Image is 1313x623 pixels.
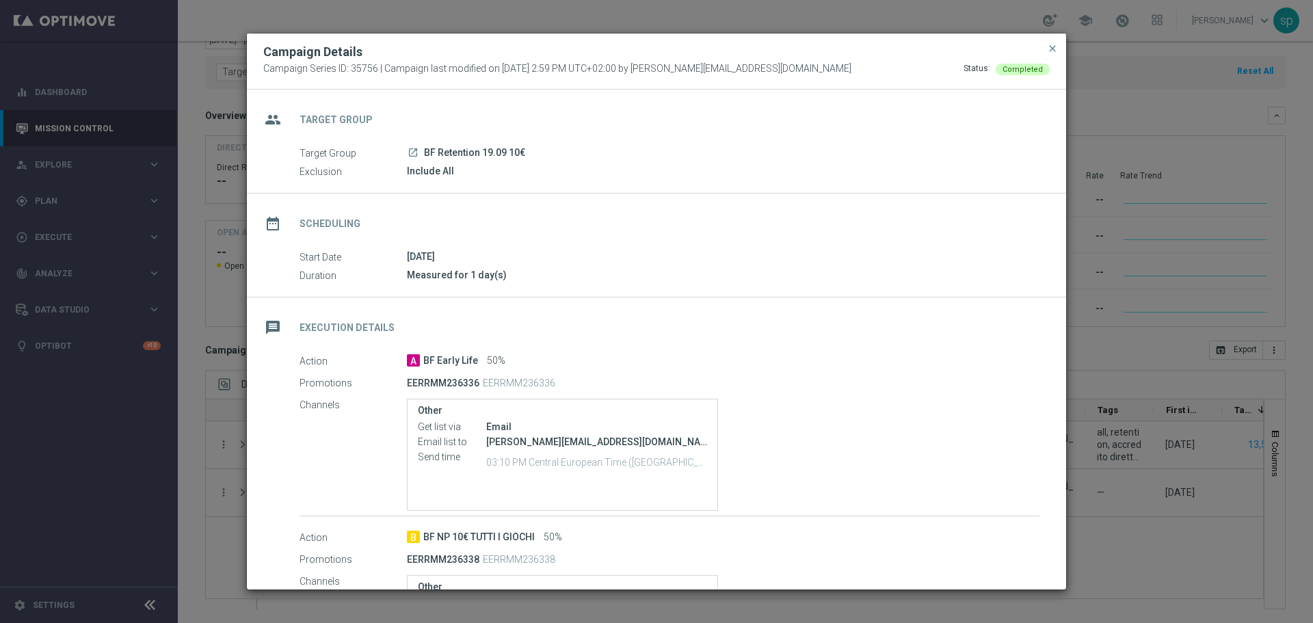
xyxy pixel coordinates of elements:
[407,268,1039,282] div: Measured for 1 day(s)
[418,451,486,464] label: Send time
[300,251,407,263] label: Start Date
[300,399,407,411] label: Channels
[486,455,707,468] p: 03:10 PM Central European Time ([GEOGRAPHIC_DATA]) (UTC +02:00)
[544,531,562,544] span: 50%
[418,581,707,593] label: Other
[300,377,407,389] label: Promotions
[300,553,407,566] label: Promotions
[487,355,505,367] span: 50%
[300,114,373,127] h2: Target Group
[407,250,1039,263] div: [DATE]
[300,217,360,230] h2: Scheduling
[418,421,486,434] label: Get list via
[408,147,419,158] i: launch
[996,63,1050,74] colored-tag: Completed
[1003,65,1043,74] span: Completed
[300,165,407,178] label: Exclusion
[1047,43,1058,54] span: close
[424,147,525,159] span: BF Retention 19.09 10€
[407,164,1039,178] div: Include All
[300,321,395,334] h2: Execution Details
[407,377,479,389] p: EERRMM236336
[261,211,285,236] i: date_range
[423,531,535,544] span: BF NP 10€ TUTTI I GIOCHI
[423,355,478,367] span: BF Early Life
[263,63,851,75] span: Campaign Series ID: 35756 | Campaign last modified on [DATE] 2:59 PM UTC+02:00 by [PERSON_NAME][E...
[263,44,362,60] h2: Campaign Details
[483,553,555,566] p: EERRMM236338
[300,531,407,544] label: Action
[300,575,407,587] label: Channels
[300,355,407,367] label: Action
[407,531,420,543] span: B
[407,354,420,367] span: A
[964,63,990,75] div: Status:
[261,107,285,132] i: group
[407,147,419,159] a: launch
[300,269,407,282] label: Duration
[418,436,486,449] label: Email list to
[300,147,407,159] label: Target Group
[483,377,555,389] p: EERRMM236336
[407,553,479,566] p: EERRMM236338
[261,315,285,340] i: message
[486,420,707,434] div: Email
[418,405,707,416] label: Other
[486,435,707,449] div: [PERSON_NAME][EMAIL_ADDRESS][DOMAIN_NAME]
